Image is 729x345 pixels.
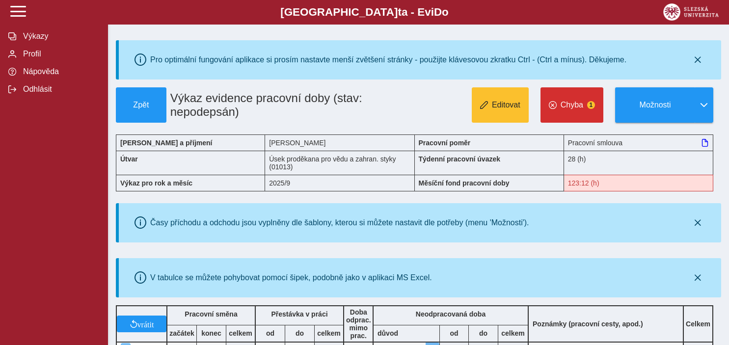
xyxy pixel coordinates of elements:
span: D [434,6,442,18]
span: Odhlásit [20,85,100,94]
b: [PERSON_NAME] a příjmení [120,139,212,147]
b: Doba odprac. mimo prac. [346,308,371,340]
div: Fond pracovní doby (123:12 h) a součet hodin (126 h) se neshodují! [564,175,713,191]
b: Týdenní pracovní úvazek [419,155,501,163]
b: Neodpracovaná doba [416,310,486,318]
div: Pro optimální fungování aplikace si prosím nastavte menší zvětšení stránky - použijte klávesovou ... [150,55,626,64]
b: do [469,329,498,337]
b: Výkaz pro rok a měsíc [120,179,192,187]
b: od [256,329,285,337]
span: Editovat [492,101,520,109]
span: Zpět [120,101,162,109]
b: začátek [167,329,196,337]
b: od [440,329,468,337]
b: celkem [226,329,255,337]
button: Možnosti [615,87,695,123]
b: [GEOGRAPHIC_DATA] a - Evi [29,6,700,19]
div: 2025/9 [265,175,414,191]
button: Editovat [472,87,529,123]
span: Profil [20,50,100,58]
b: do [285,329,314,337]
div: Úsek proděkana pro vědu a zahran. styky (01013) [265,151,414,175]
span: Nápověda [20,67,100,76]
b: Celkem [686,320,710,328]
button: vrátit [117,316,166,332]
b: Pracovní směna [185,310,237,318]
h1: Výkaz evidence pracovní doby (stav: nepodepsán) [166,87,368,123]
b: Pracovní poměr [419,139,471,147]
b: Měsíční fond pracovní doby [419,179,510,187]
b: celkem [498,329,528,337]
div: Pracovní smlouva [564,134,713,151]
img: logo_web_su.png [663,3,719,21]
button: Zpět [116,87,166,123]
button: Chyba1 [540,87,603,123]
b: Útvar [120,155,138,163]
span: t [398,6,401,18]
div: Časy příchodu a odchodu jsou vyplněny dle šablony, kterou si můžete nastavit dle potřeby (menu 'M... [150,218,529,227]
div: [PERSON_NAME] [265,134,414,151]
span: Výkazy [20,32,100,41]
b: Přestávka v práci [271,310,327,318]
span: vrátit [137,320,154,328]
b: konec [197,329,226,337]
div: 28 (h) [564,151,713,175]
b: důvod [378,329,398,337]
b: celkem [315,329,343,337]
span: Možnosti [623,101,687,109]
b: Poznámky (pracovní cesty, apod.) [529,320,647,328]
span: o [442,6,449,18]
span: 1 [587,101,595,109]
div: V tabulce se můžete pohybovat pomocí šipek, podobně jako v aplikaci MS Excel. [150,273,432,282]
span: Chyba [561,101,583,109]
